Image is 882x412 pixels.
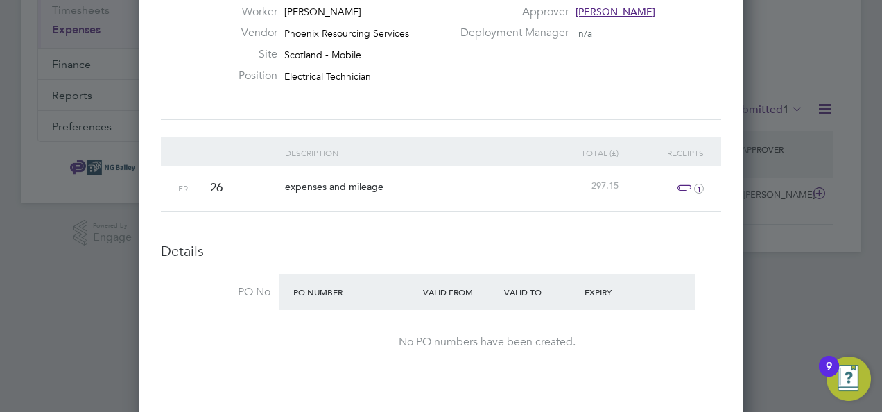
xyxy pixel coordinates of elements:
[161,285,270,300] label: PO No
[178,182,190,194] span: Fri
[161,242,721,260] h3: Details
[591,180,619,191] span: 297.15
[284,27,409,40] span: Phoenix Resourcing Services
[201,47,277,62] label: Site
[578,27,592,40] span: n/a
[420,280,501,304] div: Valid From
[290,280,420,304] div: PO Number
[284,49,361,61] span: Scotland - Mobile
[581,280,662,304] div: Expiry
[201,5,277,19] label: Worker
[827,357,871,401] button: Open Resource Center, 9 new notifications
[284,70,371,83] span: Electrical Technician
[537,137,622,169] div: Total (£)
[285,180,383,193] span: expenses and mileage
[622,137,707,169] div: Receipts
[694,184,704,194] i: 1
[452,5,569,19] label: Approver
[284,6,361,18] span: [PERSON_NAME]
[293,335,681,350] div: No PO numbers have been created.
[576,6,655,18] span: [PERSON_NAME]
[282,137,537,169] div: Description
[452,26,569,40] label: Deployment Manager
[501,280,582,304] div: Valid To
[201,26,277,40] label: Vendor
[201,69,277,83] label: Position
[826,366,832,384] div: 9
[210,180,223,195] span: 26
